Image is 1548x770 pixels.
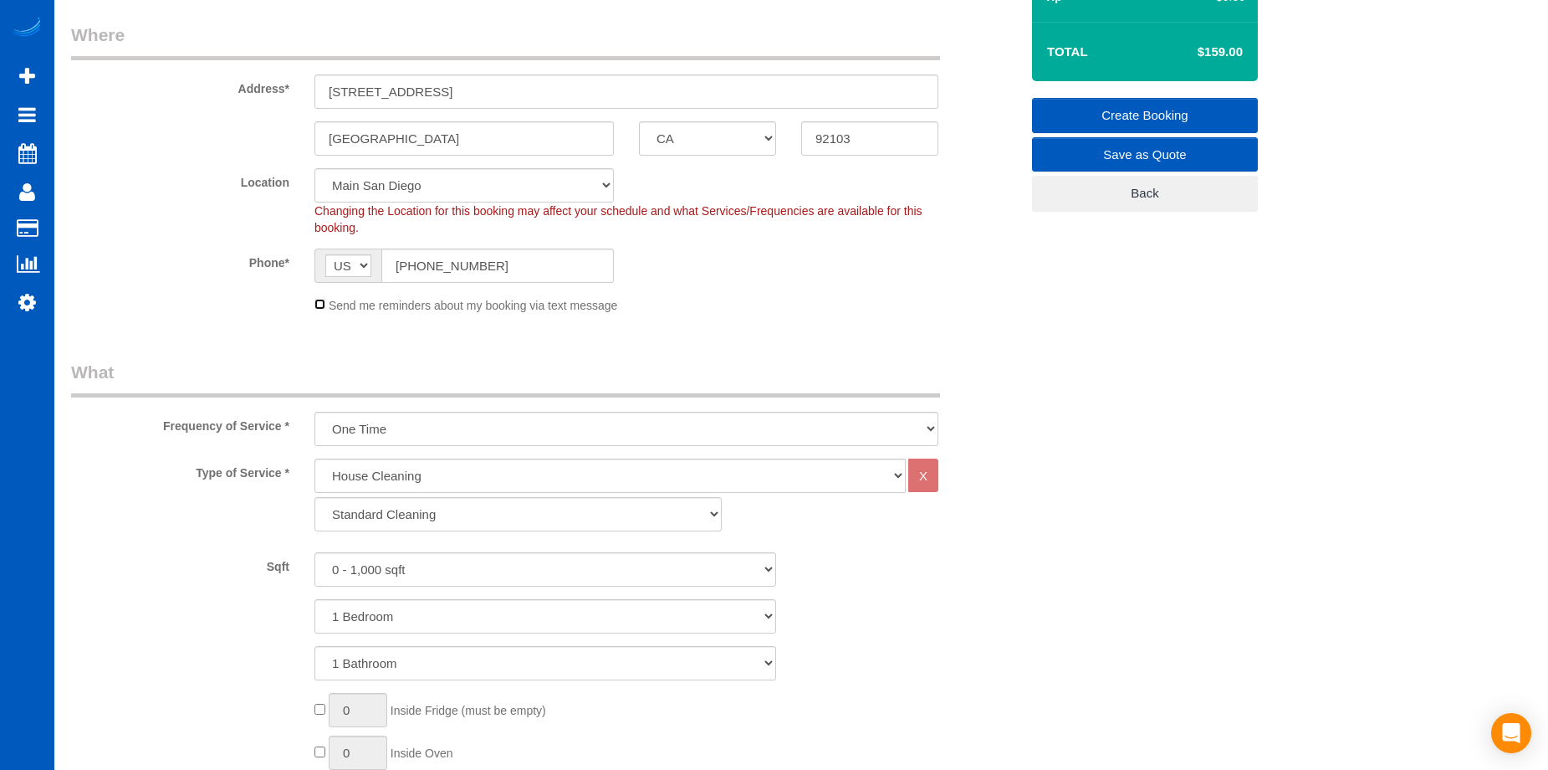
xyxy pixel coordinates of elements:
[59,552,302,575] label: Sqft
[1491,713,1531,753] div: Open Intercom Messenger
[59,168,302,191] label: Location
[801,121,938,156] input: Zip Code*
[1147,45,1243,59] h4: $159.00
[1032,98,1258,133] a: Create Booking
[381,249,614,283] input: Phone*
[314,204,922,234] span: Changing the Location for this booking may affect your schedule and what Services/Frequencies are...
[1047,44,1088,59] strong: Total
[314,121,614,156] input: City*
[71,360,940,398] legend: What
[59,412,302,434] label: Frequency of Service *
[59,74,302,97] label: Address*
[391,704,546,717] span: Inside Fridge (must be empty)
[59,459,302,481] label: Type of Service *
[59,249,302,271] label: Phone*
[71,23,940,60] legend: Where
[391,747,453,760] span: Inside Oven
[1032,137,1258,172] a: Save as Quote
[1032,176,1258,211] a: Back
[10,17,43,40] img: Automaid Logo
[329,299,618,312] span: Send me reminders about my booking via text message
